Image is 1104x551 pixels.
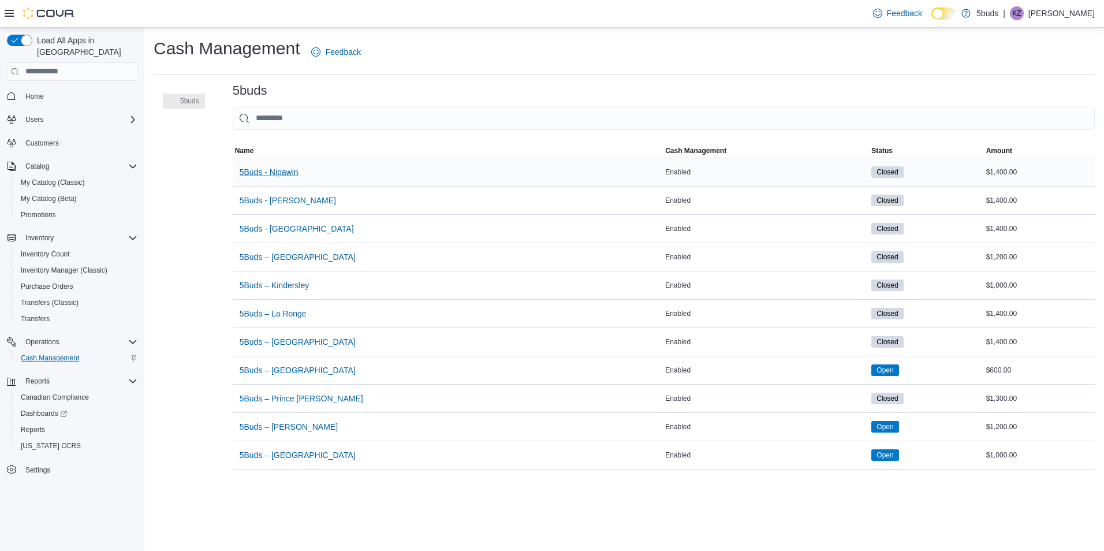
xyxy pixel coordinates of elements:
[1010,6,1024,20] div: Keith Ziemann
[21,159,54,173] button: Catalog
[21,250,70,259] span: Inventory Count
[21,136,137,150] span: Customers
[25,233,54,243] span: Inventory
[877,167,898,177] span: Closed
[871,280,903,291] span: Closed
[871,336,903,348] span: Closed
[12,295,142,311] button: Transfers (Classic)
[235,330,360,353] button: 5Buds – [GEOGRAPHIC_DATA]
[21,136,64,150] a: Customers
[16,176,89,189] a: My Catalog (Classic)
[984,335,1095,349] div: $1,400.00
[2,334,142,350] button: Operations
[21,266,107,275] span: Inventory Manager (Classic)
[21,159,137,173] span: Catalog
[16,407,137,420] span: Dashboards
[240,308,307,319] span: 5Buds – La Ronge
[984,165,1095,179] div: $1,400.00
[16,423,137,437] span: Reports
[984,448,1095,462] div: $1,000.00
[868,2,927,25] a: Feedback
[16,439,137,453] span: Washington CCRS
[25,115,43,124] span: Users
[984,392,1095,405] div: $1,300.00
[877,252,898,262] span: Closed
[12,311,142,327] button: Transfers
[25,377,50,386] span: Reports
[877,393,898,404] span: Closed
[877,365,893,375] span: Open
[663,144,869,158] button: Cash Management
[21,210,56,219] span: Promotions
[21,462,137,476] span: Settings
[16,263,112,277] a: Inventory Manager (Classic)
[240,280,309,291] span: 5Buds – Kindersley
[871,421,898,433] span: Open
[16,312,137,326] span: Transfers
[240,251,356,263] span: 5Buds – [GEOGRAPHIC_DATA]
[877,337,898,347] span: Closed
[871,393,903,404] span: Closed
[21,231,58,245] button: Inventory
[976,6,998,20] p: 5buds
[16,176,137,189] span: My Catalog (Classic)
[25,162,49,171] span: Catalog
[16,247,74,261] a: Inventory Count
[235,415,342,438] button: 5Buds – [PERSON_NAME]
[233,107,1095,130] input: This is a search bar. As you type, the results lower in the page will automatically filter.
[240,195,336,206] span: 5Buds - [PERSON_NAME]
[2,88,142,105] button: Home
[7,83,137,508] nav: Complex example
[16,208,61,222] a: Promotions
[931,8,956,20] input: Dark Mode
[240,449,356,461] span: 5Buds – [GEOGRAPHIC_DATA]
[21,113,137,126] span: Users
[663,307,869,321] div: Enabled
[877,450,893,460] span: Open
[984,307,1095,321] div: $1,400.00
[16,351,137,365] span: Cash Management
[12,350,142,366] button: Cash Management
[871,146,893,155] span: Status
[871,166,903,178] span: Closed
[21,409,67,418] span: Dashboards
[21,335,64,349] button: Operations
[16,390,137,404] span: Canadian Compliance
[325,46,360,58] span: Feedback
[16,208,137,222] span: Promotions
[12,174,142,191] button: My Catalog (Classic)
[235,217,359,240] button: 5Buds - [GEOGRAPHIC_DATA]
[871,195,903,206] span: Closed
[984,193,1095,207] div: $1,400.00
[240,223,354,234] span: 5Buds - [GEOGRAPHIC_DATA]
[871,364,898,376] span: Open
[663,165,869,179] div: Enabled
[12,438,142,454] button: [US_STATE] CCRS
[25,337,59,347] span: Operations
[2,373,142,389] button: Reports
[16,280,137,293] span: Purchase Orders
[984,250,1095,264] div: $1,200.00
[663,448,869,462] div: Enabled
[233,84,267,98] h3: 5buds
[984,363,1095,377] div: $600.00
[984,278,1095,292] div: $1,000.00
[12,207,142,223] button: Promotions
[21,374,137,388] span: Reports
[16,407,72,420] a: Dashboards
[877,224,898,234] span: Closed
[663,278,869,292] div: Enabled
[16,423,50,437] a: Reports
[663,335,869,349] div: Enabled
[25,92,44,101] span: Home
[240,393,363,404] span: 5Buds – Prince [PERSON_NAME]
[240,336,356,348] span: 5Buds – [GEOGRAPHIC_DATA]
[235,146,254,155] span: Name
[16,280,78,293] a: Purchase Orders
[877,308,898,319] span: Closed
[871,223,903,234] span: Closed
[663,222,869,236] div: Enabled
[663,250,869,264] div: Enabled
[869,144,983,158] button: Status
